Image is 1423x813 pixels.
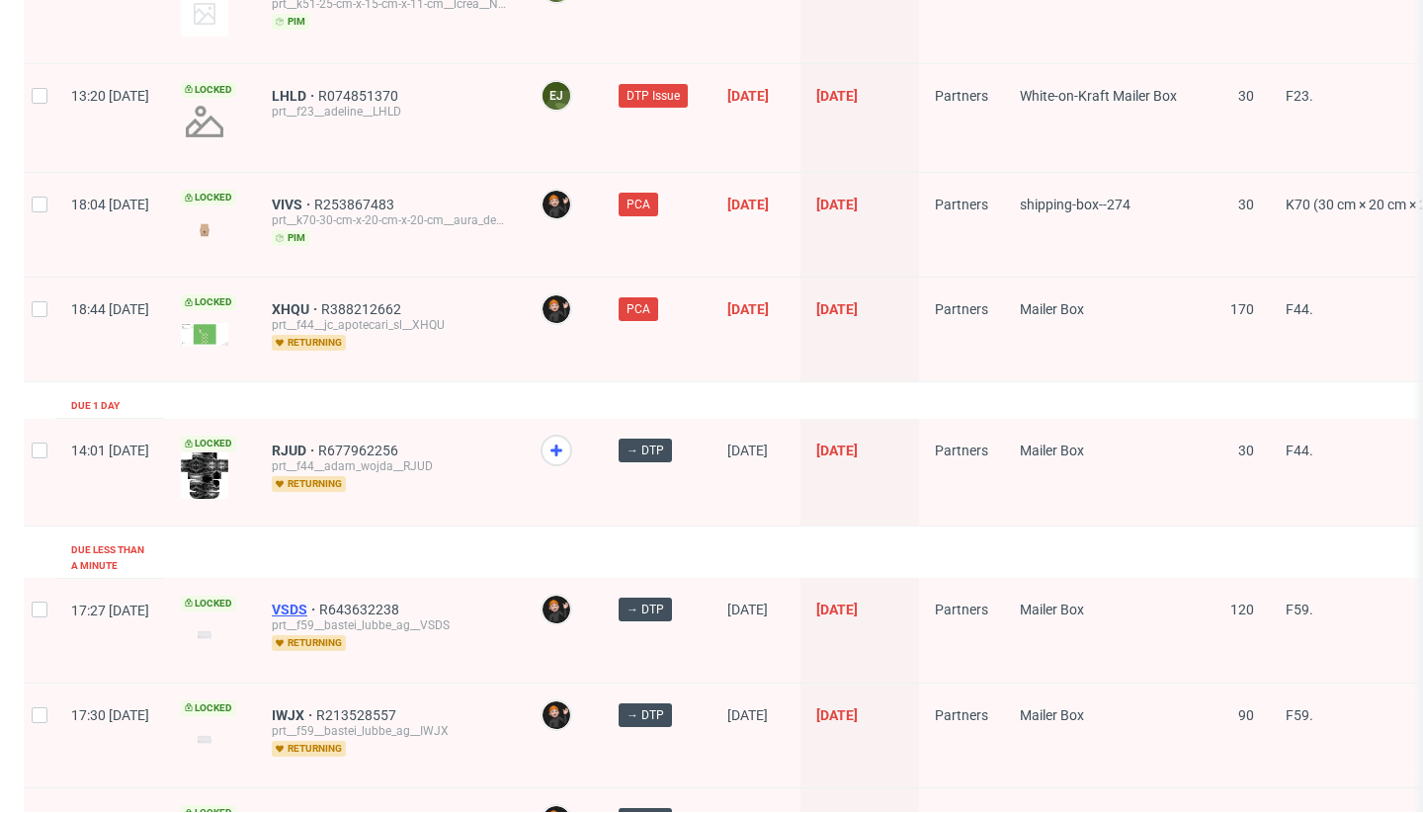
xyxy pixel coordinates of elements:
img: version_two_editor_design.png [181,452,228,499]
span: [DATE] [816,197,858,212]
span: F44. [1286,443,1313,458]
a: RJUD [272,443,318,458]
div: Due 1 day [71,398,120,414]
span: Partners [935,301,988,317]
span: returning [272,476,346,492]
a: VIVS [272,197,314,212]
div: prt__f23__adeline__LHLD [272,104,509,120]
div: prt__f59__bastei_lubbe_ag__VSDS [272,617,509,633]
span: Locked [181,596,236,611]
a: R253867483 [314,197,398,212]
span: Locked [181,436,236,451]
span: [DATE] [727,301,769,317]
span: F23. [1286,88,1313,104]
span: 18:44 [DATE] [71,301,149,317]
span: PCA [627,196,650,213]
div: prt__f44__jc_apotecari_sl__XHQU [272,317,509,333]
a: XHQU [272,301,321,317]
span: Mailer Box [1020,602,1084,617]
img: no_design.png [181,98,228,145]
span: 120 [1230,602,1254,617]
span: 18:04 [DATE] [71,197,149,212]
span: Locked [181,82,236,98]
span: [DATE] [727,443,768,458]
a: R213528557 [316,707,400,723]
img: version_two_editor_design [181,726,228,753]
span: 170 [1230,301,1254,317]
span: Partners [935,602,988,617]
span: [DATE] [816,301,858,317]
a: R643632238 [319,602,403,617]
a: R074851370 [318,88,402,104]
span: Mailer Box [1020,301,1084,317]
img: version_two_editor_design.png [181,323,228,347]
span: pim [272,14,309,30]
div: prt__k70-30-cm-x-20-cm-x-20-cm__aura_deco_candles_sl__VIVS [272,212,509,228]
img: version_two_editor_design [181,216,228,243]
img: version_two_editor_design [181,621,228,648]
span: Locked [181,294,236,310]
span: 30 [1238,88,1254,104]
span: returning [272,741,346,757]
a: IWJX [272,707,316,723]
span: [DATE] [727,707,768,723]
span: shipping-box--274 [1020,197,1130,212]
span: → DTP [627,442,664,459]
span: 90 [1238,707,1254,723]
span: PCA [627,300,650,318]
span: [DATE] [816,707,858,723]
span: 30 [1238,443,1254,458]
span: 17:27 [DATE] [71,603,149,618]
span: pim [272,230,309,246]
span: Partners [935,88,988,104]
span: F59. [1286,707,1313,723]
div: Due less than a minute [71,542,149,574]
span: returning [272,335,346,351]
figcaption: EJ [543,82,570,110]
div: prt__f44__adam_wojda__RJUD [272,458,509,474]
span: Mailer Box [1020,707,1084,723]
span: Partners [935,197,988,212]
span: F44. [1286,301,1313,317]
img: Dominik Grosicki [543,596,570,623]
span: 13:20 [DATE] [71,88,149,104]
span: 30 [1238,197,1254,212]
span: [DATE] [816,443,858,458]
span: Locked [181,190,236,205]
span: F59. [1286,602,1313,617]
span: DTP Issue [627,87,680,105]
a: R677962256 [318,443,402,458]
span: [DATE] [727,88,769,104]
a: VSDS [272,602,319,617]
img: Dominik Grosicki [543,295,570,323]
img: Dominik Grosicki [543,191,570,218]
a: R388212662 [321,301,405,317]
img: Dominik Grosicki [543,701,570,729]
span: returning [272,635,346,651]
span: Partners [935,707,988,723]
span: [DATE] [816,602,858,617]
div: prt__f59__bastei_lubbe_ag__IWJX [272,723,509,739]
span: [DATE] [727,602,768,617]
a: LHLD [272,88,318,104]
span: → DTP [627,706,664,724]
span: Mailer Box [1020,443,1084,458]
span: 17:30 [DATE] [71,707,149,723]
span: [DATE] [816,88,858,104]
span: [DATE] [727,197,769,212]
span: White-on-Kraft Mailer Box [1020,88,1177,104]
span: Partners [935,443,988,458]
span: Locked [181,700,236,716]
span: 14:01 [DATE] [71,443,149,458]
